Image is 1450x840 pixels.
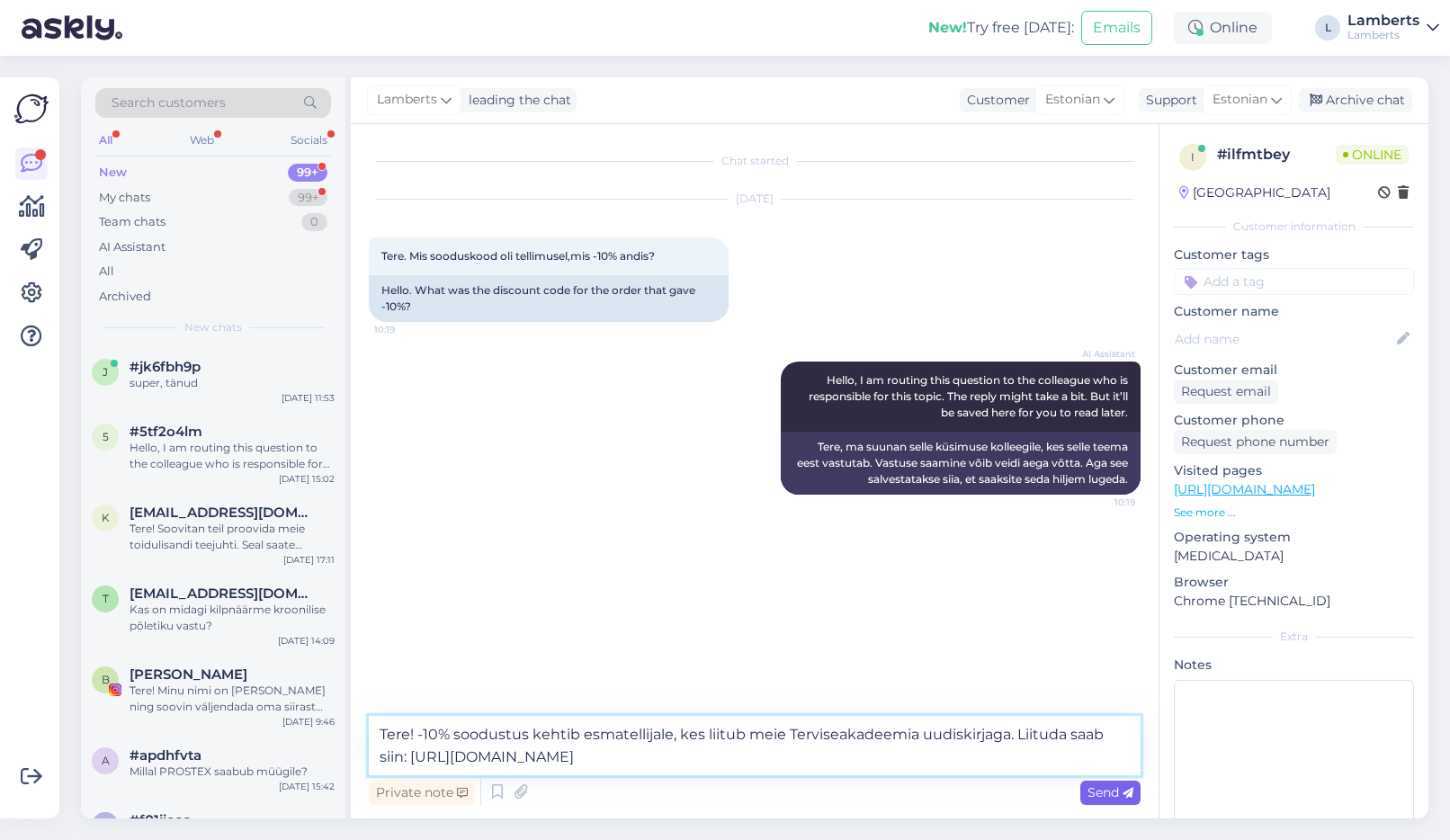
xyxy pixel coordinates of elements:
div: Customer information [1174,219,1414,235]
input: Add a tag [1174,268,1414,295]
div: Online [1174,12,1272,44]
div: # ilfmtbey [1217,144,1336,165]
button: Emails [1081,11,1152,45]
div: [GEOGRAPHIC_DATA] [1179,183,1330,202]
div: [DATE] 11:53 [282,391,335,405]
div: super, tänud [130,375,335,391]
span: i [1191,150,1195,164]
div: 99+ [288,164,327,182]
div: [DATE] 14:09 [278,634,335,648]
span: B [102,673,110,686]
div: All [95,129,116,152]
div: 0 [301,213,327,231]
a: [URL][DOMAIN_NAME] [1174,481,1315,497]
div: Tere! Minu nimi on [PERSON_NAME] ning soovin väljendada oma siirast tunnustust teie toodete kvali... [130,683,335,715]
div: Chat started [369,153,1141,169]
div: Kas on midagi kilpnäärme kroonilise põletiku vastu? [130,602,335,634]
div: New [99,164,127,182]
div: Try free [DATE]: [928,17,1074,39]
span: Estonian [1213,90,1267,110]
div: Request email [1174,380,1278,404]
div: L [1315,15,1340,40]
div: Socials [287,129,331,152]
div: Tere! Soovitan teil proovida meie toidulisandi teejuhti. Seal saate personaalseid soovitusi ja su... [130,521,335,553]
div: Lamberts [1347,13,1419,28]
div: AI Assistant [99,238,166,256]
span: j [103,365,108,379]
img: Askly Logo [14,92,49,126]
p: See more ... [1174,505,1414,521]
p: Customer tags [1174,246,1414,264]
b: New! [928,19,967,36]
input: Add name [1175,329,1393,349]
span: #jk6fbh9p [130,359,201,375]
span: #apdhfvta [130,747,201,764]
span: New chats [184,319,242,335]
div: 99+ [289,189,327,207]
span: 10:19 [374,323,442,336]
span: Send [1087,784,1133,800]
div: Request phone number [1174,430,1337,454]
span: Estonian [1045,90,1100,110]
div: Millal PROSTEX saabub müügile? [130,764,335,780]
div: [DATE] 17:11 [283,553,335,567]
p: Customer email [1174,361,1414,380]
div: [DATE] [369,191,1141,207]
p: [MEDICAL_DATA] [1174,547,1414,566]
div: Tere, ma suunan selle küsimuse kolleegile, kes selle teema eest vastutab. Vastuse saamine võib ve... [781,432,1141,495]
span: Tere. Mis sooduskood oli tellimusel,mis -10% andis? [381,249,655,263]
div: leading the chat [461,91,571,110]
div: Lamberts [1347,28,1419,42]
span: t [103,592,109,605]
p: Notes [1174,656,1414,675]
span: Online [1336,145,1409,165]
div: Web [186,129,218,152]
p: Operating system [1174,528,1414,547]
div: Archived [99,288,151,306]
div: [DATE] 15:02 [279,472,335,486]
p: Visited pages [1174,461,1414,480]
p: Browser [1174,573,1414,592]
div: Team chats [99,213,166,231]
textarea: Tere! -10% soodustus kehtib esmatellijale, kes liitub meie Terviseakadeemia uudiskirjaga. Liituda... [369,716,1141,775]
div: Private note [369,781,475,805]
span: k [102,511,110,524]
div: Extra [1174,629,1414,645]
span: kai@lambertseesti.ee [130,505,317,521]
span: 10:19 [1068,496,1135,509]
a: LambertsLamberts [1347,13,1439,42]
div: My chats [99,189,150,207]
span: Search customers [112,94,226,112]
div: Hello. What was the discount code for the order that gave -10%? [369,275,729,322]
span: Hello, I am routing this question to the colleague who is responsible for this topic. The reply m... [809,373,1131,419]
div: [DATE] 15:42 [279,780,335,793]
div: Customer [960,91,1030,110]
p: Customer name [1174,302,1414,321]
span: #5tf2o4lm [130,424,202,440]
div: Support [1139,91,1197,110]
span: Lamberts [377,90,437,110]
div: All [99,263,114,281]
p: Customer phone [1174,411,1414,430]
div: Archive chat [1299,88,1412,112]
span: tiina.pahk@mail.ee [130,585,317,602]
span: AI Assistant [1068,347,1135,361]
span: 5 [103,430,109,443]
span: a [102,754,110,767]
div: Hello, I am routing this question to the colleague who is responsible for this topic. The reply m... [130,440,335,472]
div: [DATE] 9:46 [282,715,335,728]
p: Chrome [TECHNICAL_ID] [1174,592,1414,611]
span: Brigita [130,666,247,683]
span: #f01jieco [130,812,192,828]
